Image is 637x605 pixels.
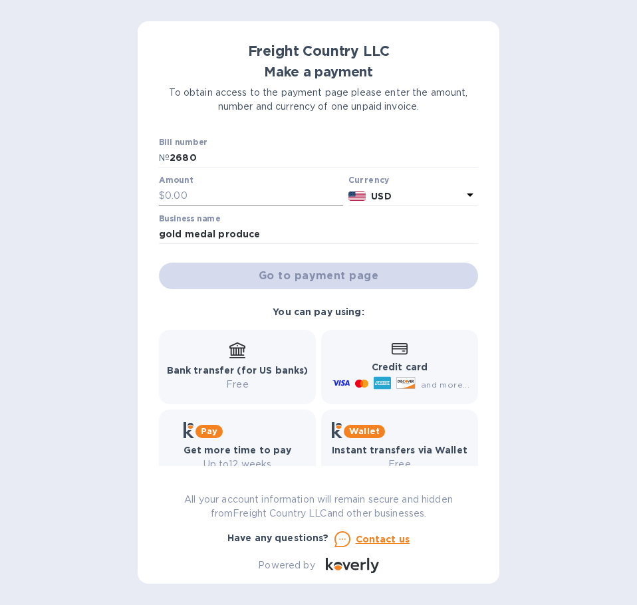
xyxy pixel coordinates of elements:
[248,43,390,59] b: Freight Country LLC
[372,362,428,372] b: Credit card
[184,445,292,455] b: Get more time to pay
[184,457,292,471] p: Up to 12 weeks
[227,533,329,543] b: Have any questions?
[348,175,390,185] b: Currency
[167,365,309,376] b: Bank transfer (for US banks)
[159,177,193,185] label: Amount
[348,191,366,201] img: USD
[159,215,220,223] label: Business name
[201,426,217,436] b: Pay
[159,151,170,165] p: №
[159,189,165,203] p: $
[371,191,391,201] b: USD
[421,380,469,390] span: and more...
[258,558,315,572] p: Powered by
[159,64,478,80] h1: Make a payment
[159,225,478,245] input: Enter business name
[273,306,364,317] b: You can pay using:
[332,445,467,455] b: Instant transfers via Wallet
[159,138,207,146] label: Bill number
[356,534,410,544] u: Contact us
[165,186,343,206] input: 0.00
[159,493,478,521] p: All your account information will remain secure and hidden from Freight Country LLC and other bus...
[170,148,478,168] input: Enter bill number
[167,378,309,392] p: Free
[159,86,478,114] p: To obtain access to the payment page please enter the amount, number and currency of one unpaid i...
[349,426,380,436] b: Wallet
[332,457,467,471] p: Free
